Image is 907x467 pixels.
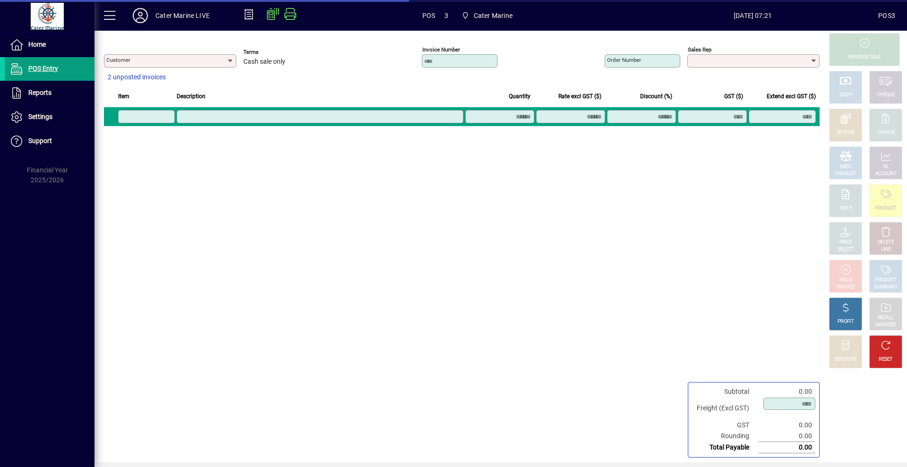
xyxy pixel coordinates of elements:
[422,46,460,53] mat-label: Invoice number
[759,420,815,431] td: 0.00
[5,105,94,129] a: Settings
[759,431,815,442] td: 0.00
[839,239,852,246] div: PRICE
[881,246,890,253] div: LINE
[839,205,852,212] div: NOTE
[445,8,448,23] span: 3
[5,81,94,105] a: Reports
[877,129,895,136] div: CHARGE
[837,129,855,136] div: EFTPOS
[692,431,759,442] td: Rounding
[692,397,759,420] td: Freight (Excl GST)
[5,33,94,57] a: Home
[874,284,898,291] div: SUMMARY
[108,72,166,82] span: 2 unposted invoices
[118,91,129,102] span: Item
[835,170,856,178] div: PRODUCT
[692,386,759,397] td: Subtotal
[474,8,513,23] span: Cater Marine
[878,314,894,322] div: RECALL
[177,91,205,102] span: Description
[767,91,816,102] span: Extend excl GST ($)
[458,7,516,24] span: Cater Marine
[509,91,531,102] span: Quantity
[558,91,601,102] span: Rate excl GST ($)
[848,54,881,61] div: PROCESS SALE
[692,420,759,431] td: GST
[640,91,672,102] span: Discount (%)
[243,49,300,55] span: Terms
[838,318,854,325] div: PROFIT
[422,8,436,23] span: POS
[125,7,155,24] button: Profile
[883,163,889,170] div: GL
[28,41,46,48] span: Home
[627,8,878,23] span: [DATE] 07:21
[692,442,759,453] td: Total Payable
[875,277,896,284] div: PRODUCT
[834,356,857,363] div: DISCOUNT
[878,239,894,246] div: DELETE
[5,129,94,153] a: Support
[837,284,854,291] div: INVOICE
[878,8,895,23] div: POS3
[155,8,210,23] div: Cater Marine LIVE
[840,163,851,170] div: MISC
[607,57,641,63] mat-label: Order number
[688,46,711,53] mat-label: Sales rep
[106,57,130,63] mat-label: Customer
[243,58,285,66] span: Cash sale only
[875,205,896,212] div: PRODUCT
[759,442,815,453] td: 0.00
[724,91,743,102] span: GST ($)
[875,170,897,178] div: ACCOUNT
[28,89,51,96] span: Reports
[839,92,852,99] div: CASH
[839,277,852,284] div: HOLD
[104,69,170,86] button: 2 unposted invoices
[879,356,893,363] div: RESET
[877,92,895,99] div: CHEQUE
[28,137,52,144] span: Support
[28,65,58,72] span: POS Entry
[28,113,52,120] span: Settings
[838,246,854,253] div: SELECT
[875,322,896,329] div: INVOICES
[759,386,815,397] td: 0.00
